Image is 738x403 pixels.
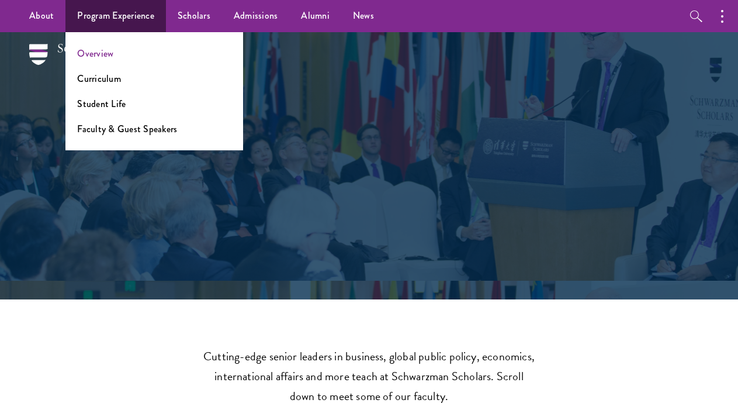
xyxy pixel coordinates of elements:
[77,72,121,85] a: Curriculum
[29,44,136,80] img: Schwarzman Scholars
[77,47,113,60] a: Overview
[77,122,177,136] a: Faculty & Guest Speakers
[77,97,126,111] a: Student Life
